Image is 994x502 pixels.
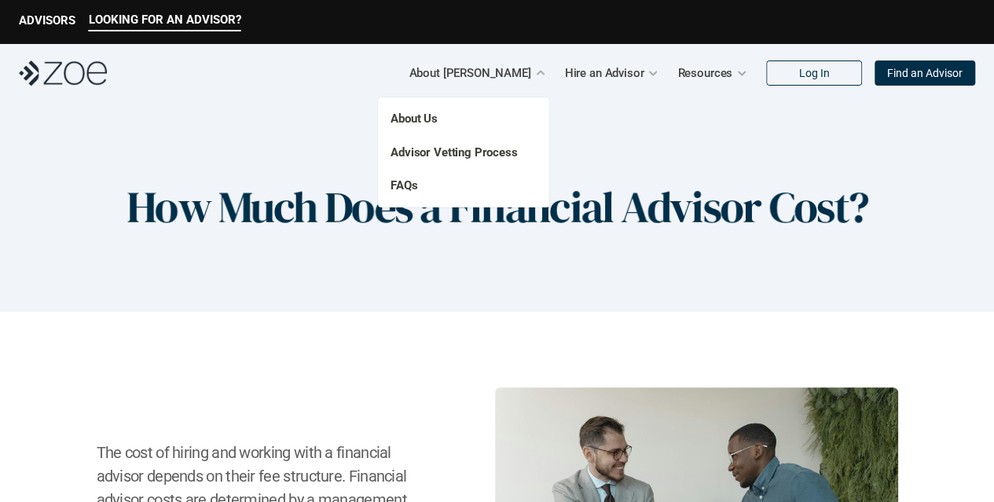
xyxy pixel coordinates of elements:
[391,178,417,192] a: FAQs
[887,67,963,80] p: Find an Advisor
[89,13,241,27] p: LOOKING FOR AN ADVISOR?
[677,61,732,85] p: Resources
[766,60,862,86] a: Log In
[409,61,530,85] p: About [PERSON_NAME]
[391,112,438,126] a: About Us
[799,67,830,80] p: Log In
[565,61,644,85] p: Hire an Advisor
[19,13,75,27] p: ADVISORS
[875,60,975,86] a: Find an Advisor
[127,181,867,233] h1: How Much Does a Financial Advisor Cost?
[391,145,518,159] a: Advisor Vetting Process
